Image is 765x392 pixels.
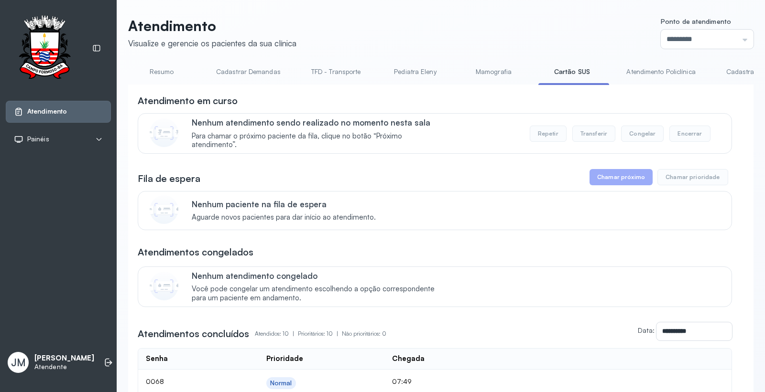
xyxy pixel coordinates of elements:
[10,15,79,82] img: Logotipo do estabelecimento
[192,213,376,222] span: Aguarde novos pacientes para dar início ao atendimento.
[337,330,338,337] span: |
[392,354,425,363] div: Chegada
[530,126,567,142] button: Repetir
[657,169,728,185] button: Chamar prioridade
[298,327,342,340] p: Prioritários: 10
[255,327,298,340] p: Atendidos: 10
[617,64,705,80] a: Atendimento Policlínica
[146,354,168,363] div: Senha
[138,245,253,259] h3: Atendimentos congelados
[621,126,664,142] button: Congelar
[150,195,178,224] img: Imagem de CalloutCard
[590,169,653,185] button: Chamar próximo
[207,64,290,80] a: Cadastrar Demandas
[128,64,195,80] a: Resumo
[638,326,655,334] label: Data:
[293,330,294,337] span: |
[34,363,94,371] p: Atendente
[128,38,296,48] div: Visualize e gerencie os pacientes da sua clínica
[392,377,412,385] span: 07:49
[27,135,49,143] span: Painéis
[669,126,710,142] button: Encerrar
[34,354,94,363] p: [PERSON_NAME]
[138,327,249,340] h3: Atendimentos concluídos
[342,327,386,340] p: Não prioritários: 0
[192,132,445,150] span: Para chamar o próximo paciente da fila, clique no botão “Próximo atendimento”.
[270,379,292,387] div: Normal
[14,107,103,117] a: Atendimento
[192,285,445,303] span: Você pode congelar um atendimento escolhendo a opção correspondente para um paciente em andamento.
[192,271,445,281] p: Nenhum atendimento congelado
[192,199,376,209] p: Nenhum paciente na fila de espera
[150,118,178,147] img: Imagem de CalloutCard
[138,172,200,185] h3: Fila de espera
[572,126,616,142] button: Transferir
[460,64,527,80] a: Mamografia
[661,17,731,25] span: Ponto de atendimento
[382,64,448,80] a: Pediatra Eleny
[266,354,303,363] div: Prioridade
[150,272,178,300] img: Imagem de CalloutCard
[146,377,164,385] span: 0068
[192,117,445,127] p: Nenhum atendimento sendo realizado no momento nesta sala
[138,94,238,107] h3: Atendimento em curso
[302,64,371,80] a: TFD - Transporte
[128,17,296,34] p: Atendimento
[27,107,67,116] span: Atendimento
[538,64,605,80] a: Cartão SUS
